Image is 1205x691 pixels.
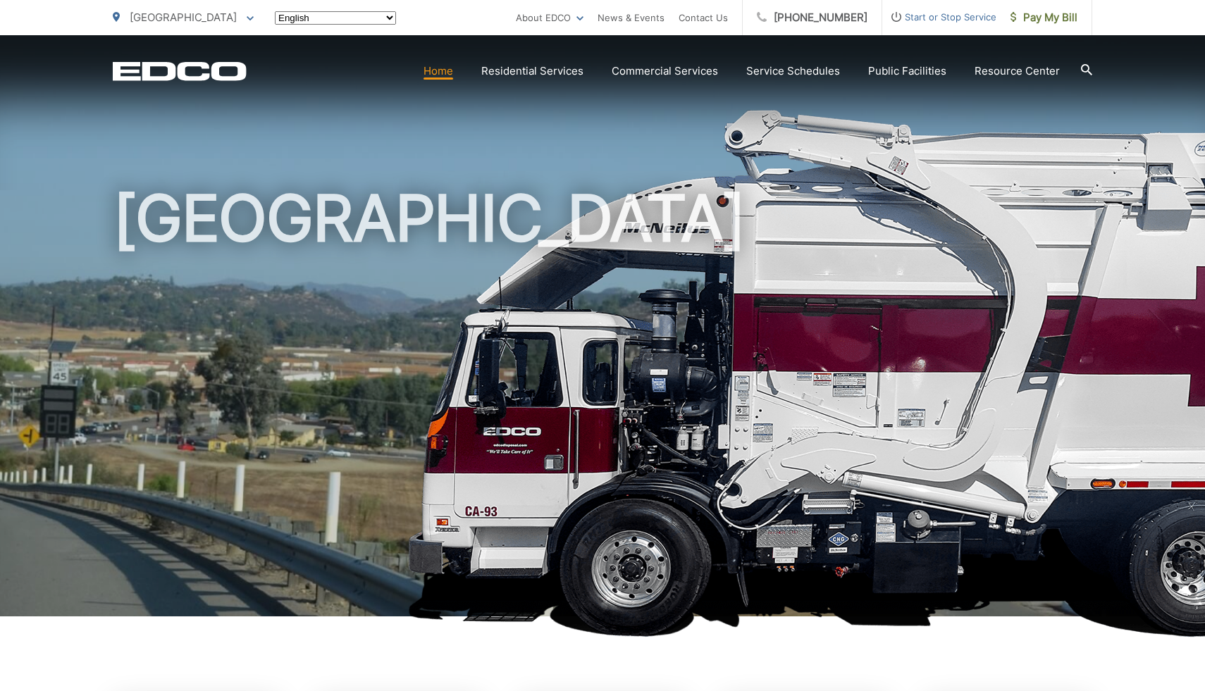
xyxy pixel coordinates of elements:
a: Contact Us [679,9,728,26]
a: Home [424,63,453,80]
span: Pay My Bill [1011,9,1077,26]
a: Resource Center [975,63,1060,80]
select: Select a language [275,11,396,25]
a: Residential Services [481,63,583,80]
a: Service Schedules [746,63,840,80]
a: Public Facilities [868,63,946,80]
span: [GEOGRAPHIC_DATA] [130,11,237,24]
a: Commercial Services [612,63,718,80]
a: About EDCO [516,9,583,26]
a: EDCD logo. Return to the homepage. [113,61,247,81]
h1: [GEOGRAPHIC_DATA] [113,183,1092,629]
a: News & Events [598,9,665,26]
